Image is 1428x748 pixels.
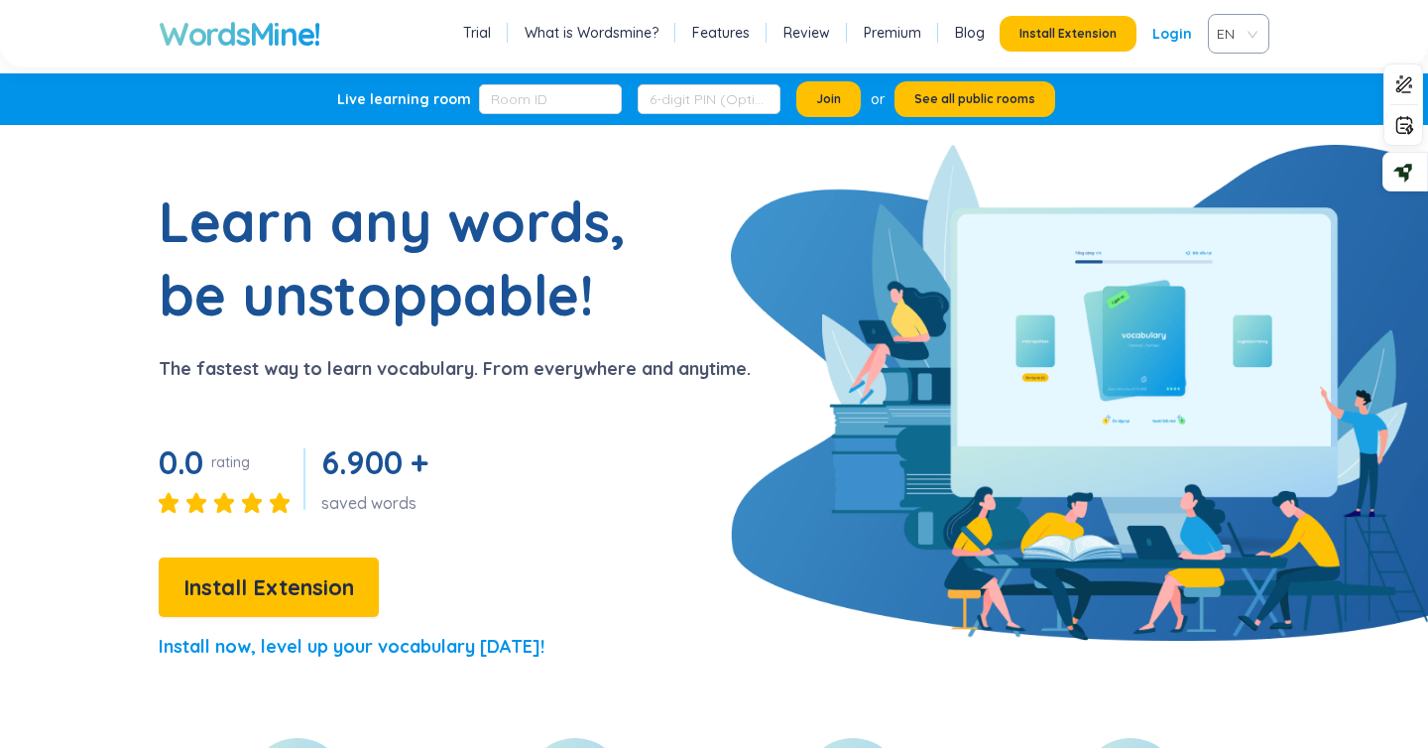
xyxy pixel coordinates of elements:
input: 6-digit PIN (Optional) [638,84,780,114]
a: Features [692,23,750,43]
span: Join [816,91,841,107]
a: Trial [463,23,491,43]
span: Install Extension [1019,26,1117,42]
button: Install Extension [159,558,379,617]
p: The fastest way to learn vocabulary. From everywhere and anytime. [159,355,751,383]
a: Login [1152,16,1192,52]
div: saved words [321,492,436,514]
h1: Learn any words, be unstoppable! [159,185,654,331]
a: WordsMine! [159,14,320,54]
span: 0.0 [159,442,203,482]
a: Review [783,23,830,43]
input: Room ID [479,84,622,114]
span: VIE [1217,19,1252,49]
span: Install Extension [183,570,354,605]
div: Live learning room [337,89,471,109]
button: See all public rooms [894,81,1055,117]
p: Install now, level up your vocabulary [DATE]! [159,633,544,661]
button: Join [796,81,861,117]
a: What is Wordsmine? [525,23,658,43]
a: Premium [864,23,921,43]
div: rating [211,452,250,472]
span: See all public rooms [914,91,1035,107]
a: Blog [955,23,985,43]
button: Install Extension [1000,16,1136,52]
div: or [871,88,885,110]
a: Install Extension [159,579,379,599]
span: 6.900 + [321,442,428,482]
